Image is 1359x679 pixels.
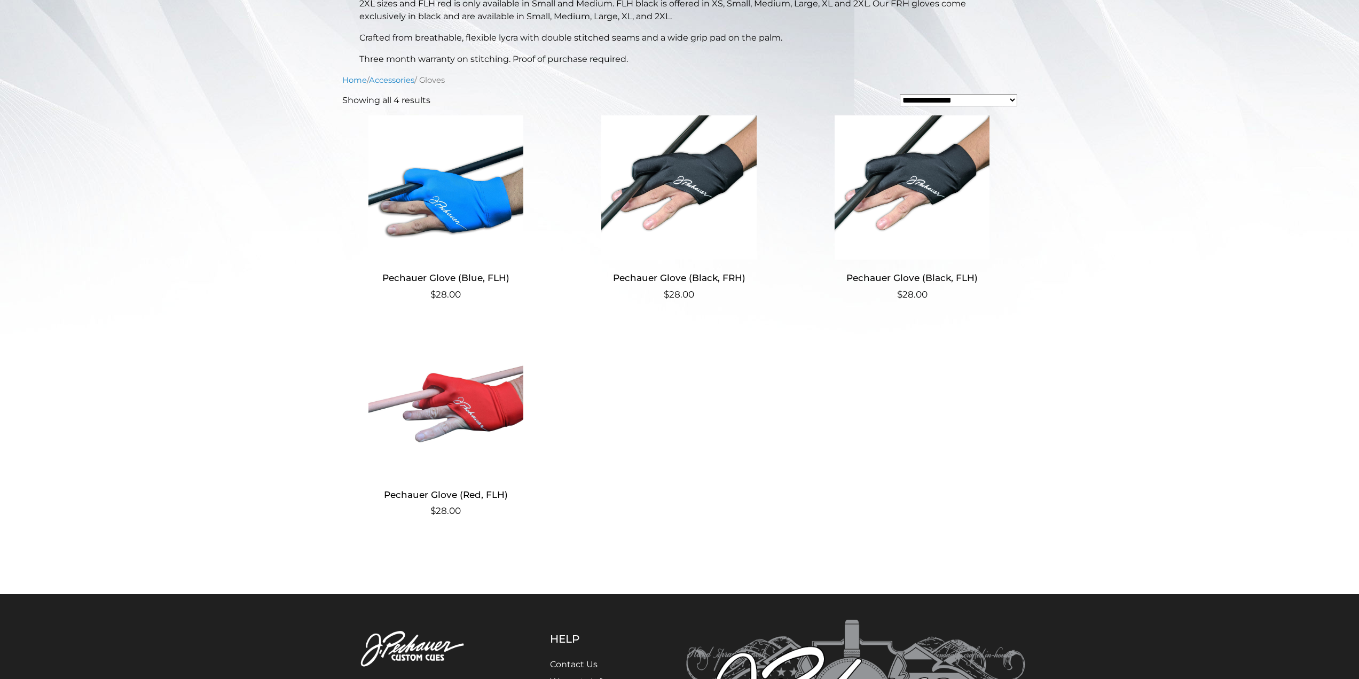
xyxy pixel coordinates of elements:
h2: Pechauer Glove (Red, FLH) [342,485,550,504]
a: Pechauer Glove (Blue, FLH) $28.00 [342,115,550,302]
img: Pechauer Custom Cues [334,620,497,679]
img: Pechauer Glove (Red, FLH) [342,332,550,476]
h2: Pechauer Glove (Black, FLH) [808,268,1016,288]
h2: Pechauer Glove (Black, FRH) [575,268,783,288]
a: Pechauer Glove (Red, FLH) $28.00 [342,332,550,518]
bdi: 28.00 [430,289,461,300]
img: Pechauer Glove (Black, FLH) [808,115,1016,260]
h5: Help [550,633,633,645]
p: Three month warranty on stitching. Proof of purchase required. [359,53,1000,66]
a: Pechauer Glove (Black, FLH) $28.00 [808,115,1016,302]
bdi: 28.00 [430,505,461,516]
bdi: 28.00 [897,289,928,300]
span: $ [430,289,436,300]
p: Showing all 4 results [342,94,430,107]
a: Contact Us [550,659,598,669]
span: $ [664,289,669,300]
bdi: 28.00 [664,289,694,300]
span: $ [430,505,436,516]
img: Pechauer Glove (Black, FRH) [575,115,783,260]
img: Pechauer Glove (Blue, FLH) [342,115,550,260]
select: Shop order [900,94,1017,106]
p: Crafted from breathable, flexible lycra with double stitched seams and a wide grip pad on the palm. [359,32,1000,44]
a: Pechauer Glove (Black, FRH) $28.00 [575,115,783,302]
a: Accessories [369,75,414,85]
nav: Breadcrumb [342,74,1017,86]
a: Home [342,75,367,85]
span: $ [897,289,902,300]
h2: Pechauer Glove (Blue, FLH) [342,268,550,288]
